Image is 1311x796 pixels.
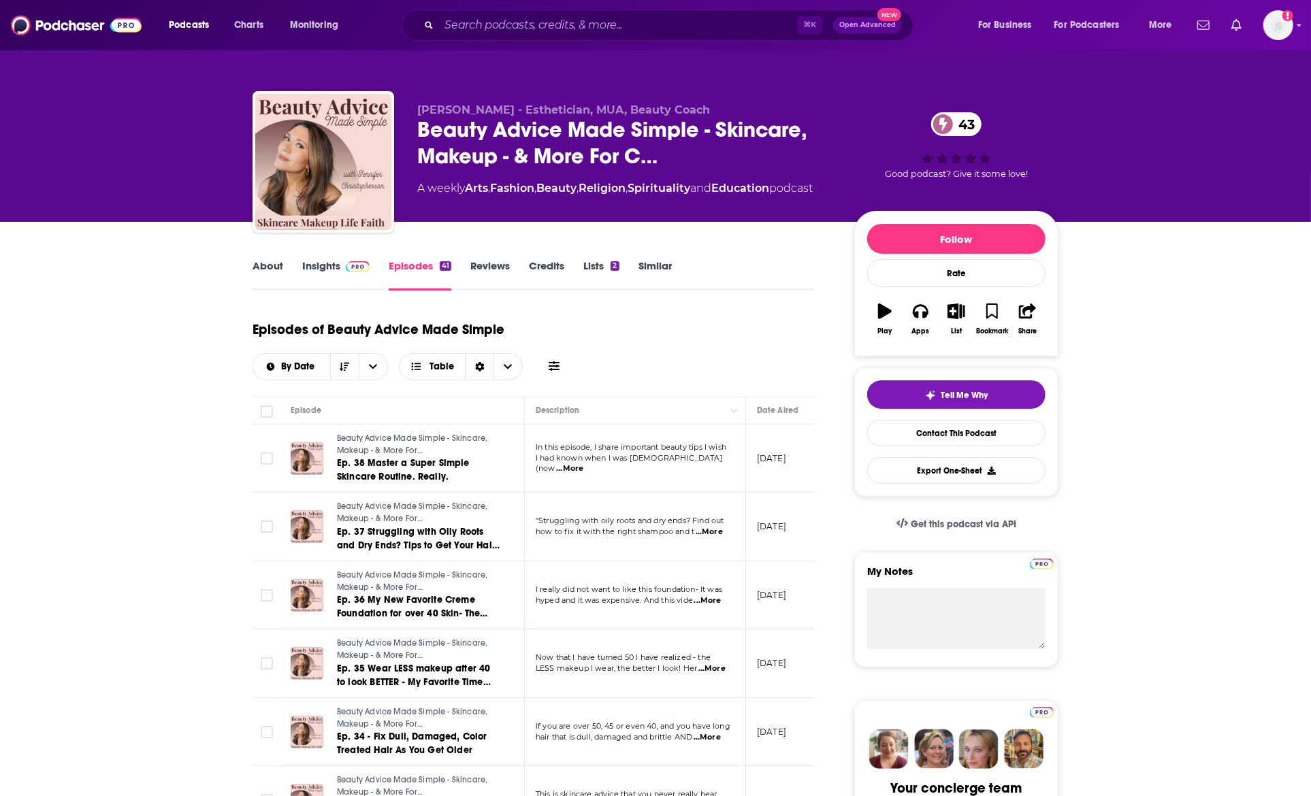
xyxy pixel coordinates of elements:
[690,182,711,195] span: and
[1263,10,1293,40] button: Show profile menu
[556,463,583,474] span: ...More
[291,402,321,418] div: Episode
[867,380,1046,409] button: tell me why sparkleTell Me Why
[914,729,954,769] img: Barbara Profile
[867,224,1046,254] button: Follow
[757,657,786,669] p: [DATE]
[878,327,892,335] div: Play
[159,14,227,36] button: open menu
[470,259,510,291] a: Reviews
[867,259,1046,287] div: Rate
[583,259,619,291] a: Lists2
[797,16,822,34] span: ⌘ K
[1054,16,1120,35] span: For Podcasters
[488,182,490,195] span: ,
[234,16,263,35] span: Charts
[903,295,938,344] button: Apps
[757,452,786,464] p: [DATE]
[337,526,500,565] span: Ep. 37 Struggling with Oily Roots and Dry Ends? Tips to Get Your Hair Looking Lustrous
[536,182,577,195] a: Beauty
[536,595,693,605] span: hyped and it was expensive. And this vide
[337,663,491,701] span: Ep. 35 Wear LESS makeup after 40 to look BETTER - My Favorite Time Saving and Simple Tips
[1192,14,1215,37] a: Show notifications dropdown
[536,652,711,662] span: Now that I have turned 50 I have realized - the
[337,731,487,756] span: Ep. 34 - Fix Dull, Damaged, Color Treated Hair As You Get Older
[626,182,628,195] span: ,
[869,729,909,769] img: Sydney Profile
[440,261,451,271] div: 41
[261,726,273,738] span: Toggle select row
[867,295,903,344] button: Play
[885,169,1028,179] span: Good podcast? Give it some love!
[854,103,1058,188] div: 43Good podcast? Give it some love!
[951,327,962,335] div: List
[337,457,500,484] a: Ep. 38 Master a Super Simple Skincare Routine. Really.
[577,182,579,195] span: ,
[261,520,273,533] span: Toggle select row
[337,501,500,525] a: Beauty Advice Made Simple - Skincare, Makeup - & More For [DEMOGRAPHIC_DATA] Women
[337,501,487,535] span: Beauty Advice Made Simple - Skincare, Makeup - & More For [DEMOGRAPHIC_DATA] Women
[911,518,1016,530] span: Get this podcast via API
[337,593,500,620] a: Ep. 36 My New Favorite Creme Foundation for over 40 Skin- The Dior Foundation Stick!
[261,657,273,669] span: Toggle select row
[417,103,710,116] span: [PERSON_NAME] - Esthetician, MUA, Beauty Coach
[529,259,564,291] a: Credits
[337,457,470,482] span: Ep. 38 Master a Super Simple Skincare Routine. Really.
[261,452,273,465] span: Toggle select row
[536,402,579,418] div: Description
[536,584,722,594] span: I really did not want to like this foundation- It was
[337,730,500,757] a: Ep. 34 - Fix Dull, Damaged, Color Treated Hair As You Get Older
[611,261,619,271] div: 2
[969,14,1049,36] button: open menu
[337,638,487,671] span: Beauty Advice Made Simple - Skincare, Makeup - & More For [DEMOGRAPHIC_DATA] Women
[1263,10,1293,40] img: User Profile
[696,527,723,537] span: ...More
[877,8,902,21] span: New
[757,402,798,418] div: Date Aired
[1263,10,1293,40] span: Logged in as jennevievef
[337,707,487,740] span: Beauty Advice Made Simple - Skincare, Makeup - & More For [DEMOGRAPHIC_DATA] Women
[536,442,726,452] span: In this episode, I share important beauty tips I wish
[399,353,523,380] h2: Choose View
[579,182,626,195] a: Religion
[290,16,338,35] span: Monitoring
[867,420,1046,446] a: Contact This Podcast
[1046,14,1139,36] button: open menu
[330,354,359,380] button: Sort Direction
[757,589,786,601] p: [DATE]
[536,721,730,731] span: If you are over 50, 45 or even 40, and you have long
[536,527,694,536] span: how to fix it with the right shampoo and t
[976,327,1008,335] div: Bookmark
[1004,729,1043,769] img: Jon Profile
[281,362,319,371] span: By Date
[974,295,1009,344] button: Bookmark
[757,520,786,532] p: [DATE]
[833,17,902,33] button: Open AdvancedNew
[912,327,930,335] div: Apps
[253,362,330,371] button: open menu
[1282,10,1293,21] svg: Add a profile image
[359,354,387,380] button: open menu
[1018,327,1037,335] div: Share
[11,12,142,38] img: Podchaser - Follow, Share and Rate Podcasts
[694,732,721,743] span: ...More
[534,182,536,195] span: ,
[886,508,1027,541] a: Get this podcast via API
[337,569,500,593] a: Beauty Advice Made Simple - Skincare, Makeup - & More For [DEMOGRAPHIC_DATA] Women
[255,94,391,230] img: Beauty Advice Made Simple - Skincare, Makeup - & More For Christian Women
[945,112,982,136] span: 43
[261,589,273,601] span: Toggle select row
[346,261,370,272] img: Podchaser Pro
[430,362,454,371] span: Table
[253,353,388,380] h2: Choose List sort
[337,662,500,689] a: Ep. 35 Wear LESS makeup after 40 to look BETTER - My Favorite Time Saving and Simple Tips
[757,726,786,737] p: [DATE]
[1030,707,1054,718] img: Podchaser Pro
[337,525,500,552] a: Ep. 37 Struggling with Oily Roots and Dry Ends? Tips to Get Your Hair Looking Lustrous
[280,14,356,36] button: open menu
[337,594,487,633] span: Ep. 36 My New Favorite Creme Foundation for over 40 Skin- The Dior Foundation Stick!
[536,453,723,474] span: I had known when I was [DEMOGRAPHIC_DATA] (now
[698,663,726,674] span: ...More
[536,663,697,673] span: LESS makeup I wear, the better I look! Her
